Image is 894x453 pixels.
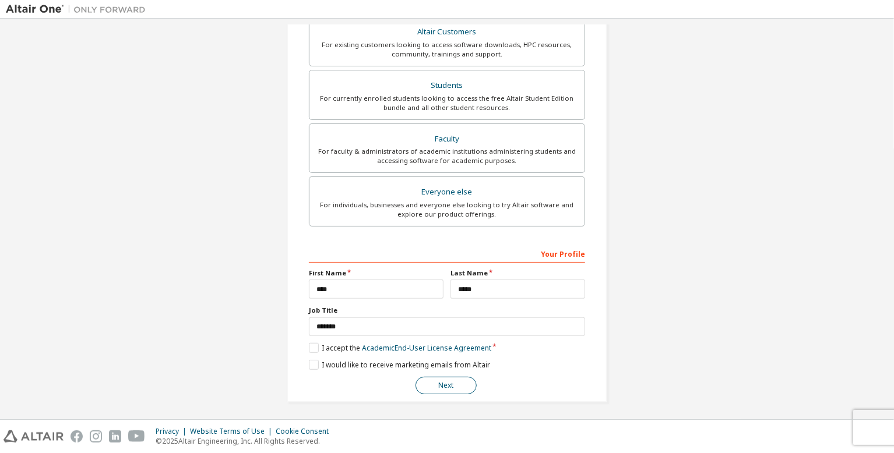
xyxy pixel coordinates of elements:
[128,430,145,443] img: youtube.svg
[316,24,578,40] div: Altair Customers
[71,430,83,443] img: facebook.svg
[309,360,490,370] label: I would like to receive marketing emails from Altair
[450,268,585,278] label: Last Name
[309,244,585,263] div: Your Profile
[156,436,336,446] p: © 2025 Altair Engineering, Inc. All Rights Reserved.
[316,184,578,200] div: Everyone else
[156,427,190,436] div: Privacy
[362,343,491,353] a: Academic End-User License Agreement
[316,200,578,219] div: For individuals, businesses and everyone else looking to try Altair software and explore our prod...
[416,377,477,394] button: Next
[316,77,578,94] div: Students
[316,131,578,147] div: Faculty
[109,430,121,443] img: linkedin.svg
[276,427,336,436] div: Cookie Consent
[3,430,64,443] img: altair_logo.svg
[309,306,585,315] label: Job Title
[316,40,578,59] div: For existing customers looking to access software downloads, HPC resources, community, trainings ...
[309,268,444,278] label: First Name
[316,94,578,112] div: For currently enrolled students looking to access the free Altair Student Edition bundle and all ...
[90,430,102,443] img: instagram.svg
[6,3,152,15] img: Altair One
[316,147,578,165] div: For faculty & administrators of academic institutions administering students and accessing softwa...
[190,427,276,436] div: Website Terms of Use
[309,343,491,353] label: I accept the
